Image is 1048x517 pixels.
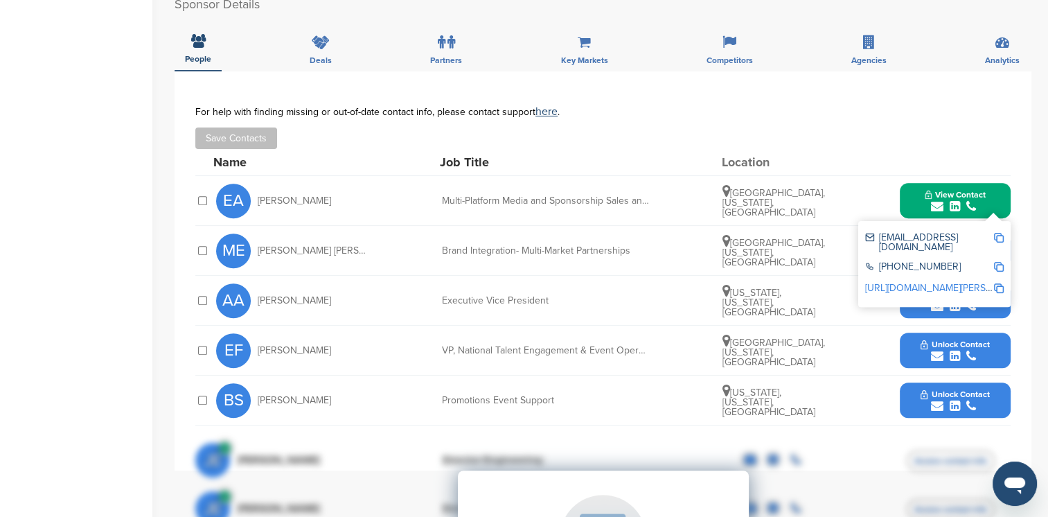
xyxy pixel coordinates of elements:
[216,184,251,218] span: EA
[442,246,650,256] div: Brand Integration- Multi-Market Partnerships
[722,337,825,368] span: [GEOGRAPHIC_DATA], [US_STATE], [GEOGRAPHIC_DATA]
[258,246,368,256] span: [PERSON_NAME] [PERSON_NAME]
[216,283,251,318] span: AA
[430,56,462,64] span: Partners
[921,389,989,399] span: Unlock Contact
[442,396,650,405] div: Promotions Event Support
[722,387,815,418] span: [US_STATE], [US_STATE], [GEOGRAPHIC_DATA]
[442,346,650,356] div: VP, National Talent Engagement & Event Operations
[442,296,650,306] div: Executive Vice President
[707,56,753,64] span: Competitors
[195,128,277,149] button: Save Contacts
[865,262,993,274] div: [PHONE_NUMBER]
[216,383,251,418] span: BS
[921,340,989,349] span: Unlock Contact
[722,237,825,268] span: [GEOGRAPHIC_DATA], [US_STATE], [GEOGRAPHIC_DATA]
[185,55,211,63] span: People
[258,346,331,356] span: [PERSON_NAME]
[993,462,1037,506] iframe: Button to launch messaging window
[440,156,648,168] div: Job Title
[851,56,887,64] span: Agencies
[258,296,331,306] span: [PERSON_NAME]
[258,396,331,405] span: [PERSON_NAME]
[865,282,1034,294] a: [URL][DOMAIN_NAME][PERSON_NAME]
[213,156,366,168] div: Name
[310,56,332,64] span: Deals
[216,333,251,368] span: EF
[994,283,1004,293] img: Copy
[258,196,331,206] span: [PERSON_NAME]
[904,330,1006,371] button: Unlock Contact
[925,190,986,200] span: View Contact
[216,234,251,268] span: ME
[442,196,650,206] div: Multi-Platform Media and Sponsorship Sales and Account Management
[722,187,825,218] span: [GEOGRAPHIC_DATA], [US_STATE], [GEOGRAPHIC_DATA]
[994,262,1004,272] img: Copy
[994,233,1004,243] img: Copy
[195,106,1011,117] div: For help with finding missing or out-of-date contact info, please contact support .
[985,56,1020,64] span: Analytics
[865,233,993,252] div: [EMAIL_ADDRESS][DOMAIN_NAME]
[908,180,1002,222] button: View Contact
[722,287,815,318] span: [US_STATE], [US_STATE], [GEOGRAPHIC_DATA]
[722,156,826,168] div: Location
[904,380,1006,421] button: Unlock Contact
[560,56,607,64] span: Key Markets
[535,105,558,119] a: here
